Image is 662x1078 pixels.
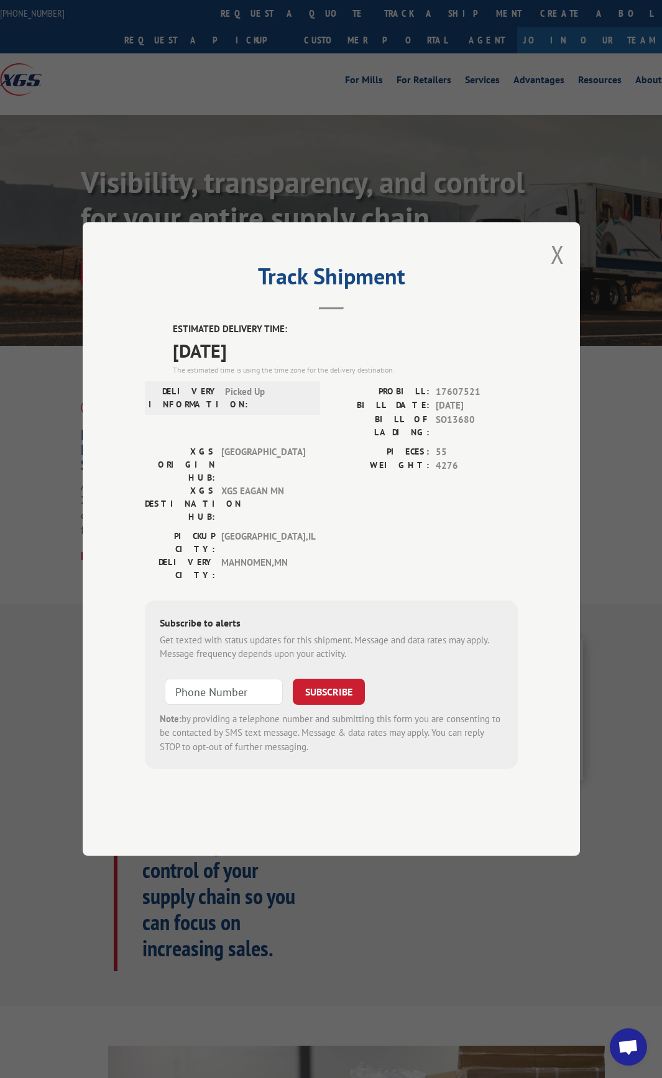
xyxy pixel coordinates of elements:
[436,445,518,460] span: 55
[145,268,518,291] h2: Track Shipment
[160,713,182,725] strong: Note:
[331,385,430,399] label: PROBILL:
[173,322,518,337] label: ESTIMATED DELIVERY TIME:
[436,413,518,439] span: SO13680
[225,385,309,411] span: Picked Up
[331,413,430,439] label: BILL OF LADING:
[145,484,215,523] label: XGS DESTINATION HUB:
[436,385,518,399] span: 17607521
[436,399,518,413] span: [DATE]
[293,679,365,705] button: SUBSCRIBE
[160,633,503,661] div: Get texted with status updates for this shipment. Message and data rates may apply. Message frequ...
[221,484,305,523] span: XGS EAGAN MN
[145,556,215,582] label: DELIVERY CITY:
[551,238,564,271] button: Close modal
[160,615,503,633] div: Subscribe to alerts
[610,1028,647,1066] div: Open chat
[331,445,430,460] label: PIECES:
[145,445,215,484] label: XGS ORIGIN HUB:
[165,679,283,705] input: Phone Number
[436,459,518,473] span: 4276
[331,459,430,473] label: WEIGHT:
[221,445,305,484] span: [GEOGRAPHIC_DATA]
[173,337,518,365] span: [DATE]
[145,530,215,556] label: PICKUP CITY:
[160,712,503,754] div: by providing a telephone number and submitting this form you are consenting to be contacted by SM...
[221,556,305,582] span: MAHNOMEN , MN
[149,385,219,411] label: DELIVERY INFORMATION:
[331,399,430,413] label: BILL DATE:
[221,530,305,556] span: [GEOGRAPHIC_DATA] , IL
[173,365,518,376] div: The estimated time is using the time zone for the delivery destination.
